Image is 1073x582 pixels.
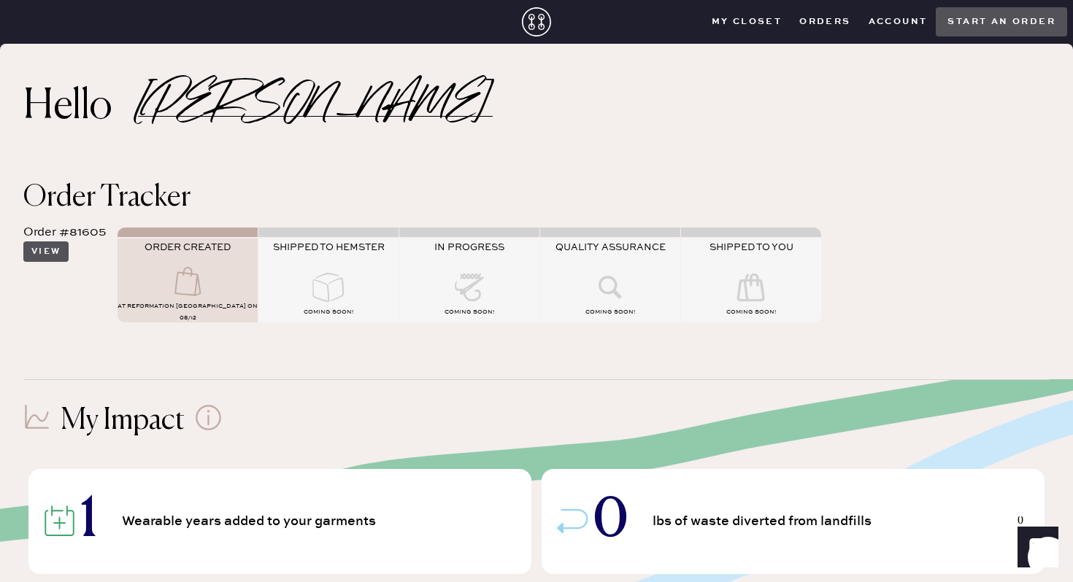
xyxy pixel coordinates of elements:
[138,98,493,117] h2: [PERSON_NAME]
[585,309,635,316] span: COMING SOON!
[791,11,859,33] button: Orders
[555,241,666,253] span: QUALITY ASSURANCE
[122,515,381,528] span: Wearable years added to your garments
[145,241,231,253] span: ORDER CREATED
[304,309,353,316] span: COMING SOON!
[23,224,106,241] div: Order #81605
[80,496,97,547] span: 1
[936,7,1067,36] button: Start an order
[118,303,258,322] span: AT Reformation [GEOGRAPHIC_DATA] on 08/12
[273,241,385,253] span: SHIPPED TO HEMSTER
[653,515,877,528] span: lbs of waste diverted from landfills
[709,241,793,253] span: SHIPPED TO YOU
[434,241,504,253] span: IN PROGRESS
[860,11,937,33] button: Account
[593,496,628,547] span: 0
[23,183,191,212] span: Order Tracker
[23,241,69,262] button: View
[1004,516,1066,579] iframe: Front Chat
[23,90,138,125] h2: Hello
[703,11,791,33] button: My Closet
[445,309,494,316] span: COMING SOON!
[61,403,185,438] h1: My Impact
[726,309,776,316] span: COMING SOON!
